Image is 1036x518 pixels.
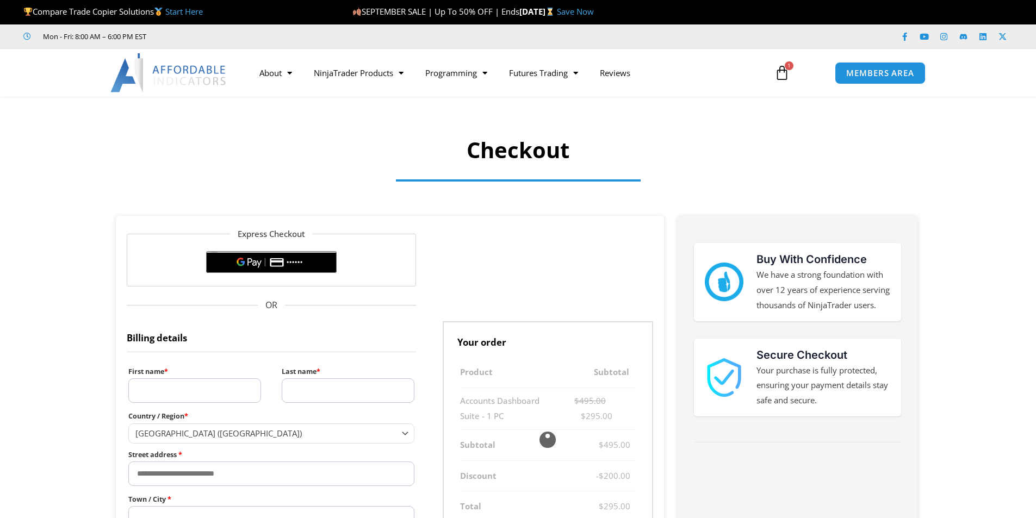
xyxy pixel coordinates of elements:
img: 🥇 [154,8,163,16]
iframe: Customer reviews powered by Trustpilot [162,31,325,42]
span: Country / Region [128,423,415,444]
a: 1 [758,57,806,89]
a: Start Here [165,6,203,17]
img: mark thumbs good 43913 | Affordable Indicators – NinjaTrader [705,263,743,301]
legend: Express Checkout [230,227,313,242]
strong: [DATE] [519,6,557,17]
img: 🏆 [24,8,32,16]
button: Buy with GPay [206,251,337,273]
img: 🍂 [353,8,361,16]
span: OR [127,297,417,314]
p: Your purchase is fully protected, ensuring your payment details stay safe and secure. [756,363,890,409]
span: MEMBERS AREA [846,69,914,77]
label: Town / City [128,492,415,506]
a: MEMBERS AREA [835,62,926,84]
h1: Checkout [158,135,878,165]
p: We have a strong foundation with over 12 years of experience serving thousands of NinjaTrader users. [756,267,890,313]
img: LogoAI | Affordable Indicators – NinjaTrader [110,53,227,92]
label: First name [128,365,261,378]
img: 1000913 | Affordable Indicators – NinjaTrader [705,358,743,397]
span: Mon - Fri: 8:00 AM – 6:00 PM EST [40,30,146,43]
text: •••••• [287,259,304,266]
span: SEPTEMBER SALE | Up To 50% OFF | Ends [352,6,519,17]
span: 1 [785,61,793,70]
label: Country / Region [128,409,415,423]
a: Reviews [589,60,641,85]
h3: Buy With Confidence [756,251,890,267]
h3: Your order [443,321,653,357]
nav: Menu [249,60,762,85]
label: Last name [282,365,414,378]
a: NinjaTrader Products [303,60,414,85]
a: Programming [414,60,498,85]
span: Compare Trade Copier Solutions [23,6,203,17]
h3: Billing details [127,321,417,352]
a: Futures Trading [498,60,589,85]
span: United States (US) [135,428,398,439]
img: ⌛ [546,8,554,16]
a: Save Now [557,6,594,17]
h3: Secure Checkout [756,347,890,363]
label: Street address [128,448,415,461]
a: About [249,60,303,85]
